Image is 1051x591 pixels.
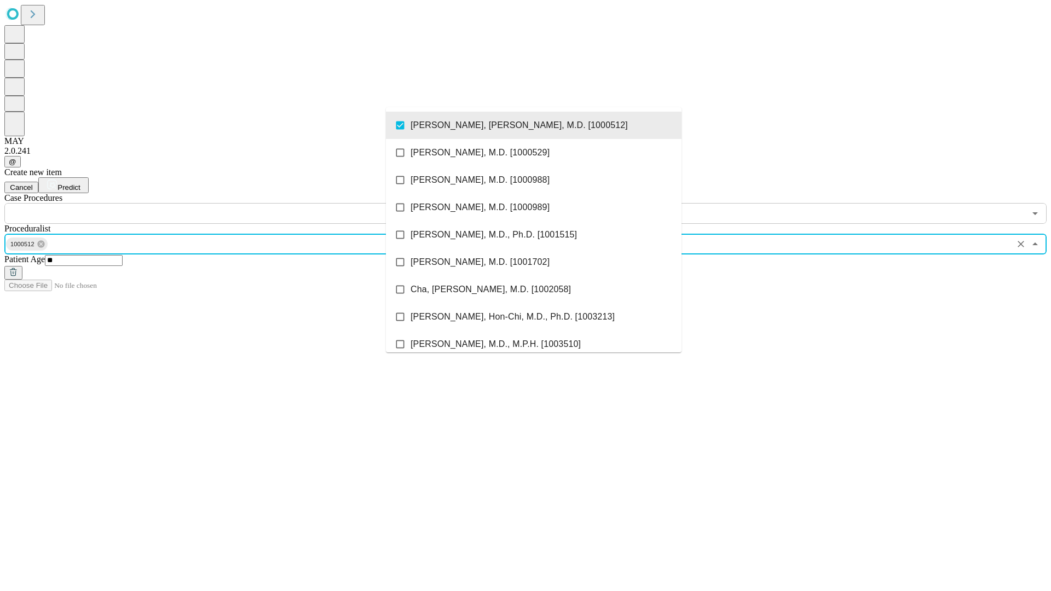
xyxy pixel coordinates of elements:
[1027,206,1043,221] button: Open
[4,156,21,167] button: @
[411,338,581,351] span: [PERSON_NAME], M.D., M.P.H. [1003510]
[411,201,550,214] span: [PERSON_NAME], M.D. [1000989]
[4,146,1047,156] div: 2.0.241
[411,173,550,187] span: [PERSON_NAME], M.D. [1000988]
[6,238,39,251] span: 1000512
[4,193,62,202] span: Scheduled Procedure
[9,158,16,166] span: @
[4,167,62,177] span: Create new item
[10,183,33,192] span: Cancel
[411,146,550,159] span: [PERSON_NAME], M.D. [1000529]
[4,136,1047,146] div: MAY
[411,310,615,323] span: [PERSON_NAME], Hon-Chi, M.D., Ph.D. [1003213]
[411,228,577,241] span: [PERSON_NAME], M.D., Ph.D. [1001515]
[411,283,571,296] span: Cha, [PERSON_NAME], M.D. [1002058]
[1013,236,1029,252] button: Clear
[411,119,628,132] span: [PERSON_NAME], [PERSON_NAME], M.D. [1000512]
[4,254,45,264] span: Patient Age
[4,224,50,233] span: Proceduralist
[411,256,550,269] span: [PERSON_NAME], M.D. [1001702]
[1027,236,1043,252] button: Close
[38,177,89,193] button: Predict
[4,182,38,193] button: Cancel
[57,183,80,192] span: Predict
[6,237,48,251] div: 1000512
